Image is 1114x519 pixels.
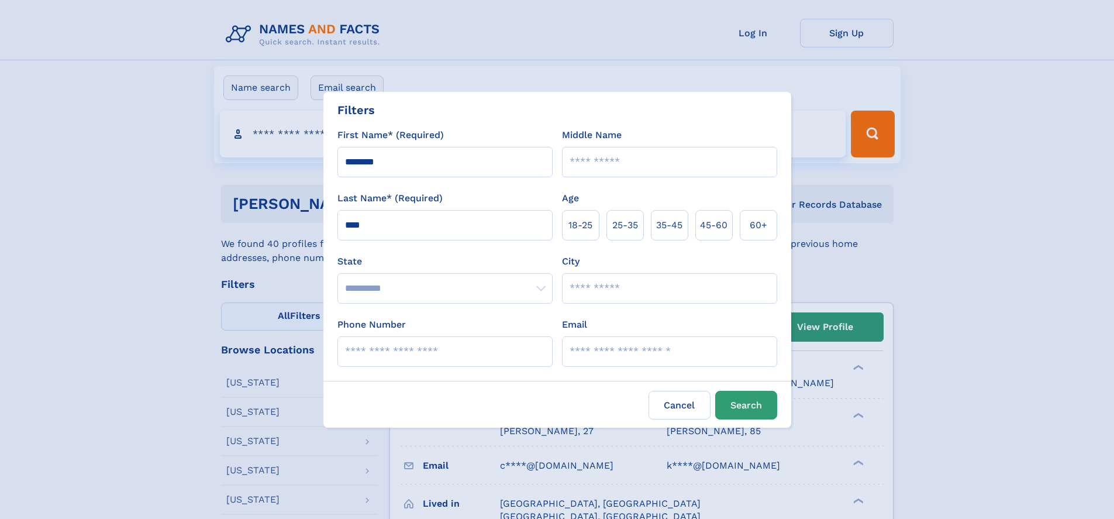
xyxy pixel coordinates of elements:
[700,218,727,232] span: 45‑60
[656,218,682,232] span: 35‑45
[715,391,777,420] button: Search
[562,128,622,142] label: Middle Name
[568,218,592,232] span: 18‑25
[750,218,767,232] span: 60+
[337,101,375,119] div: Filters
[562,255,580,269] label: City
[337,255,553,269] label: State
[337,191,443,205] label: Last Name* (Required)
[337,318,406,332] label: Phone Number
[612,218,638,232] span: 25‑35
[337,128,444,142] label: First Name* (Required)
[649,391,711,420] label: Cancel
[562,191,579,205] label: Age
[562,318,587,332] label: Email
